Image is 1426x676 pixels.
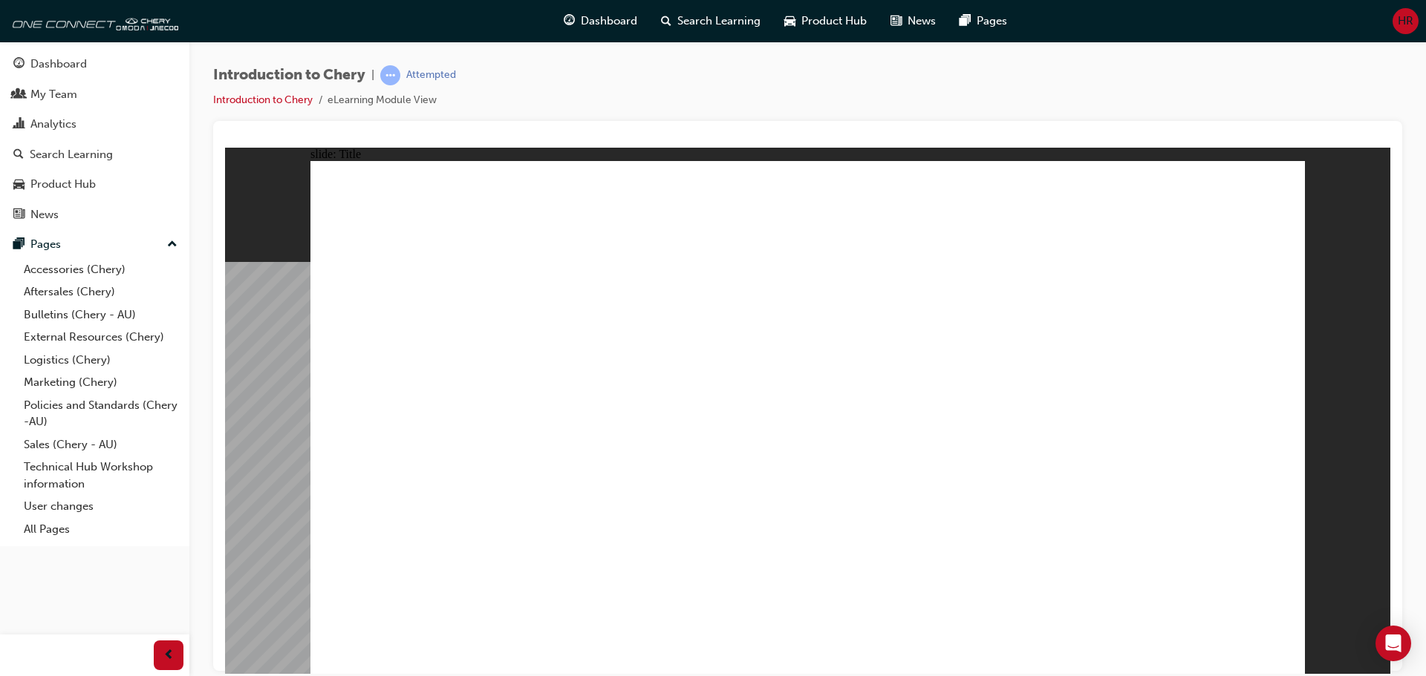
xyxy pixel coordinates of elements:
div: Pages [30,236,61,253]
span: chart-icon [13,118,25,131]
a: User changes [18,495,183,518]
a: news-iconNews [879,6,948,36]
li: eLearning Module View [328,92,437,109]
button: Pages [6,231,183,258]
div: News [30,206,59,223]
button: DashboardMy TeamAnalyticsSearch LearningProduct HubNews [6,47,183,231]
span: car-icon [784,12,795,30]
a: Technical Hub Workshop information [18,456,183,495]
div: My Team [30,86,77,103]
span: Introduction to Chery [213,67,365,84]
span: search-icon [661,12,671,30]
span: news-icon [13,209,25,222]
div: Search Learning [30,146,113,163]
span: prev-icon [163,646,175,665]
span: guage-icon [13,58,25,71]
a: My Team [6,81,183,108]
span: HR [1398,13,1413,30]
span: people-icon [13,88,25,102]
a: Policies and Standards (Chery -AU) [18,394,183,433]
a: Bulletins (Chery - AU) [18,303,183,326]
span: guage-icon [564,12,575,30]
a: News [6,201,183,229]
a: Logistics (Chery) [18,349,183,372]
span: Dashboard [581,13,637,30]
span: search-icon [13,148,24,162]
div: Attempted [406,68,456,82]
span: pages-icon [960,12,971,30]
span: News [908,13,936,30]
div: Product Hub [30,176,96,193]
a: Sales (Chery - AU) [18,433,183,456]
img: oneconnect [7,6,178,36]
div: Open Intercom Messenger [1375,626,1411,661]
a: Aftersales (Chery) [18,280,183,303]
div: Analytics [30,116,76,133]
a: Introduction to Chery [213,93,313,106]
a: External Resources (Chery) [18,326,183,349]
span: Search Learning [677,13,761,30]
a: Accessories (Chery) [18,258,183,281]
a: Analytics [6,111,183,138]
span: | [371,67,374,84]
span: learningRecordVerb_ATTEMPT-icon [380,65,400,85]
a: Product Hub [6,171,183,198]
span: news-icon [891,12,902,30]
a: Dashboard [6,50,183,78]
a: pages-iconPages [948,6,1019,36]
a: guage-iconDashboard [552,6,649,36]
span: car-icon [13,178,25,191]
span: Product Hub [801,13,867,30]
span: pages-icon [13,238,25,252]
span: up-icon [167,235,178,255]
span: Pages [977,13,1007,30]
a: search-iconSearch Learning [649,6,772,36]
div: Dashboard [30,56,87,73]
button: HR [1393,8,1419,34]
a: Search Learning [6,141,183,168]
a: Marketing (Chery) [18,371,183,394]
a: car-iconProduct Hub [772,6,879,36]
a: All Pages [18,518,183,541]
